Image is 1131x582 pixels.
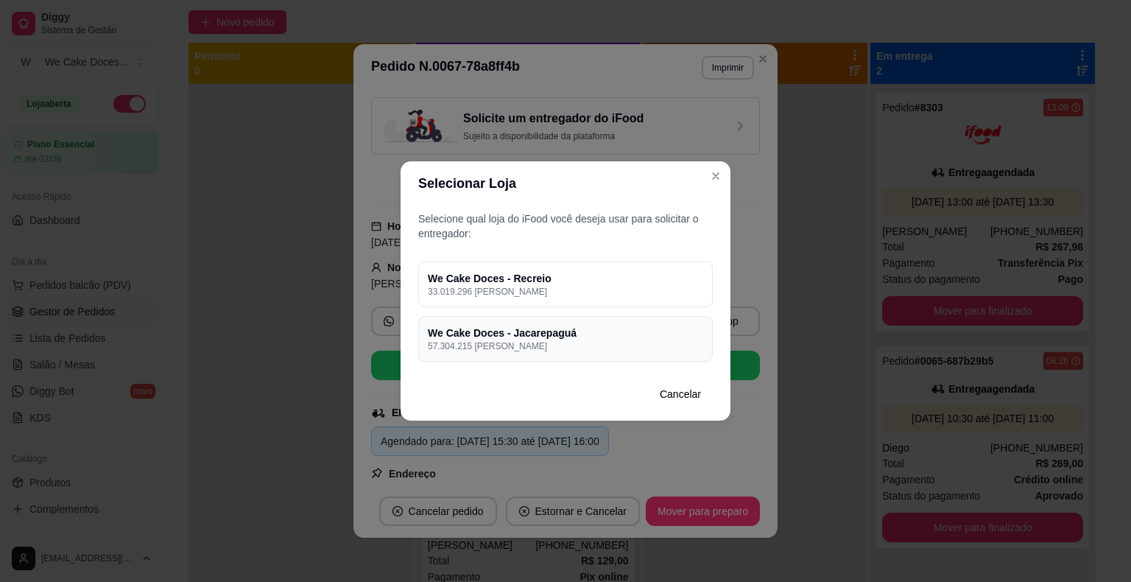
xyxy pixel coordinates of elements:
button: Cancelar [648,379,713,409]
h4: We Cake Doces - Jacarepaguá [428,326,703,340]
p: 57.304.215 [PERSON_NAME] [428,340,703,352]
button: Close [704,164,727,188]
p: 33.019.296 [PERSON_NAME] [428,286,703,298]
header: Selecionar Loja [401,161,730,206]
h4: We Cake Doces - Recreio [428,271,703,286]
p: Selecione qual loja do iFood você deseja usar para solicitar o entregador: [418,211,713,241]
